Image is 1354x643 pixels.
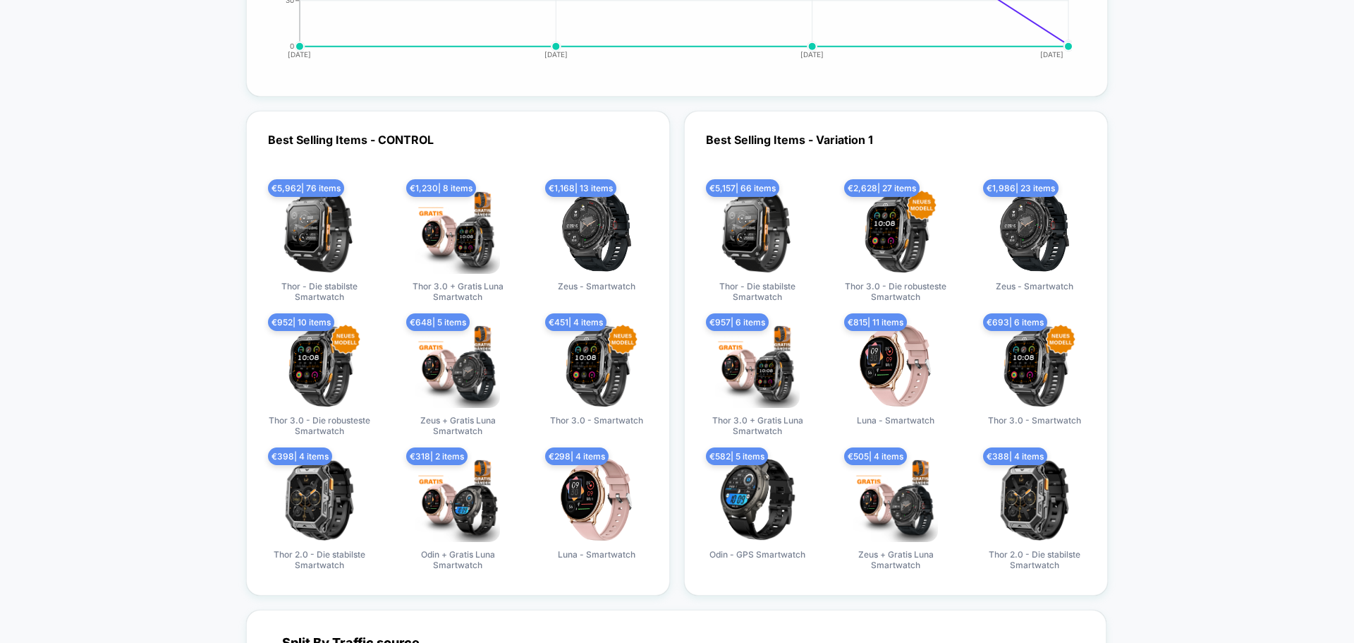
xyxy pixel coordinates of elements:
tspan: [DATE] [1041,50,1064,59]
span: Zeus + Gratis Luna Smartwatch [843,549,949,570]
span: Thor - Die stabilste Smartwatch [705,281,810,302]
img: produt [992,323,1077,408]
span: € 5,157 | 66 items [706,179,779,197]
span: € 952 | 10 items [268,313,334,331]
span: Thor 2.0 - Die stabilste Smartwatch [267,549,372,570]
span: € 648 | 5 items [406,313,470,331]
img: produt [415,189,500,274]
span: Zeus - Smartwatch [558,281,635,292]
span: € 451 | 4 items [545,313,606,331]
span: € 693 | 6 items [983,313,1047,331]
img: produt [554,323,639,408]
img: produt [277,189,362,274]
span: € 505 | 4 items [844,447,907,465]
span: € 398 | 4 items [268,447,332,465]
span: Thor - Die stabilste Smartwatch [267,281,372,302]
span: € 298 | 4 items [545,447,609,465]
span: Thor 2.0 - Die stabilste Smartwatch [982,549,1087,570]
span: € 5,962 | 76 items [268,179,344,197]
img: produt [853,323,938,408]
img: produt [853,189,938,274]
span: Zeus + Gratis Luna Smartwatch [405,415,511,436]
span: Odin - GPS Smartwatch [709,549,805,560]
img: produt [277,457,362,542]
span: € 1,986 | 23 items [983,179,1059,197]
img: produt [715,189,800,274]
tspan: [DATE] [544,50,568,59]
span: Thor 3.0 - Die robusteste Smartwatch [267,415,372,436]
span: € 815 | 11 items [844,313,907,331]
span: Thor 3.0 + Gratis Luna Smartwatch [405,281,511,302]
img: produt [554,457,639,542]
img: produt [415,323,500,408]
span: € 1,230 | 8 items [406,179,476,197]
img: produt [554,189,639,274]
span: € 388 | 4 items [983,447,1047,465]
span: Zeus - Smartwatch [996,281,1073,292]
span: € 2,628 | 27 items [844,179,920,197]
tspan: 0 [290,42,294,50]
img: produt [277,323,362,408]
span: Thor 3.0 - Die robusteste Smartwatch [843,281,949,302]
span: € 1,168 | 13 items [545,179,616,197]
tspan: [DATE] [288,50,311,59]
span: Thor 3.0 + Gratis Luna Smartwatch [705,415,810,436]
img: produt [992,457,1077,542]
img: produt [715,457,800,542]
img: produt [992,189,1077,274]
span: Thor 3.0 - Smartwatch [550,415,643,426]
img: produt [415,457,500,542]
span: Thor 3.0 - Smartwatch [988,415,1081,426]
tspan: [DATE] [800,50,824,59]
span: € 957 | 6 items [706,313,769,331]
img: produt [853,457,938,542]
span: Odin + Gratis Luna Smartwatch [405,549,511,570]
span: Luna - Smartwatch [558,549,635,560]
img: produt [715,323,800,408]
span: € 582 | 5 items [706,447,768,465]
span: € 318 | 2 items [406,447,468,465]
span: Luna - Smartwatch [857,415,934,426]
